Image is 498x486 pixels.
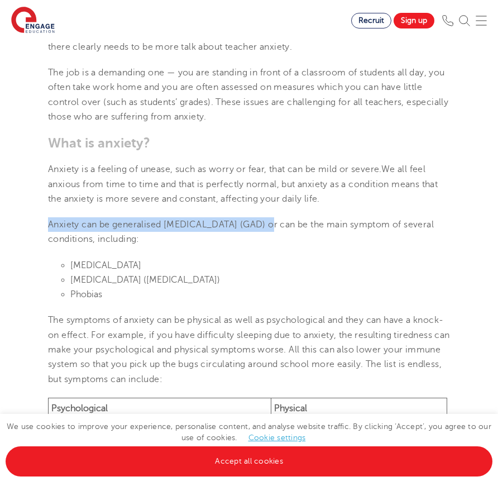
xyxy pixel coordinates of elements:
span: Anxiety is a feeling of unease, such as worry or fear, that can be mild or severe. [48,164,381,174]
a: Cookie settings [248,433,306,442]
a: Recruit [351,13,391,28]
span: Recruit [358,16,384,25]
span: The symptoms of anxiety can be physical as well as psychological and they can have a knock-on eff... [48,315,450,384]
img: Engage Education [11,7,55,35]
img: Mobile Menu [476,15,487,26]
strong: Physical [274,403,307,413]
span: We use cookies to improve your experience, personalise content, and analyse website traffic. By c... [6,422,492,465]
strong: Psychological [51,403,108,413]
img: Phone [442,15,453,26]
span: Anxiety can be generalised [MEDICAL_DATA] (GAD) or can be the main symptom of several conditions,... [48,220,434,244]
span: [MEDICAL_DATA] ([MEDICAL_DATA]) [70,275,220,285]
img: Search [459,15,470,26]
a: Accept all cookies [6,446,492,477]
a: Sign up [394,13,434,28]
span: The job is a demanding one — you are standing in front of a classroom of students all day, you of... [48,68,448,122]
span: We all feel anxious from time to time and that is perfectly normal, but anxiety as a condition me... [48,164,438,204]
span: [MEDICAL_DATA] [70,260,141,270]
span: Phobias [70,289,102,299]
span: It is no secret that teaching can be a stressful profession. Teachers themselves have to be feeli... [48,12,438,52]
span: What is anxiety? [48,135,150,151]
